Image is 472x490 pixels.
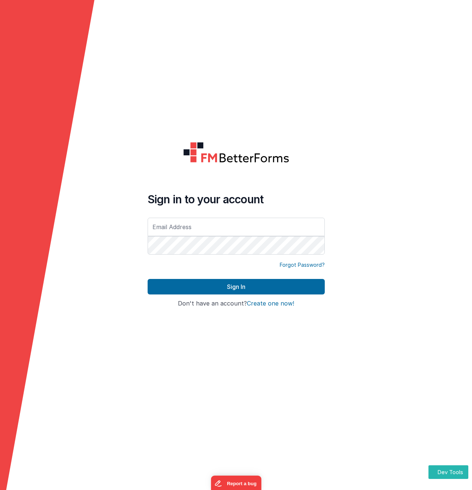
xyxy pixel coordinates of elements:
h4: Don't have an account? [148,300,325,307]
input: Email Address [148,218,325,236]
button: Sign In [148,279,325,294]
button: Create one now! [247,300,294,307]
a: Forgot Password? [280,261,325,269]
button: Dev Tools [428,465,468,479]
h4: Sign in to your account [148,193,325,206]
